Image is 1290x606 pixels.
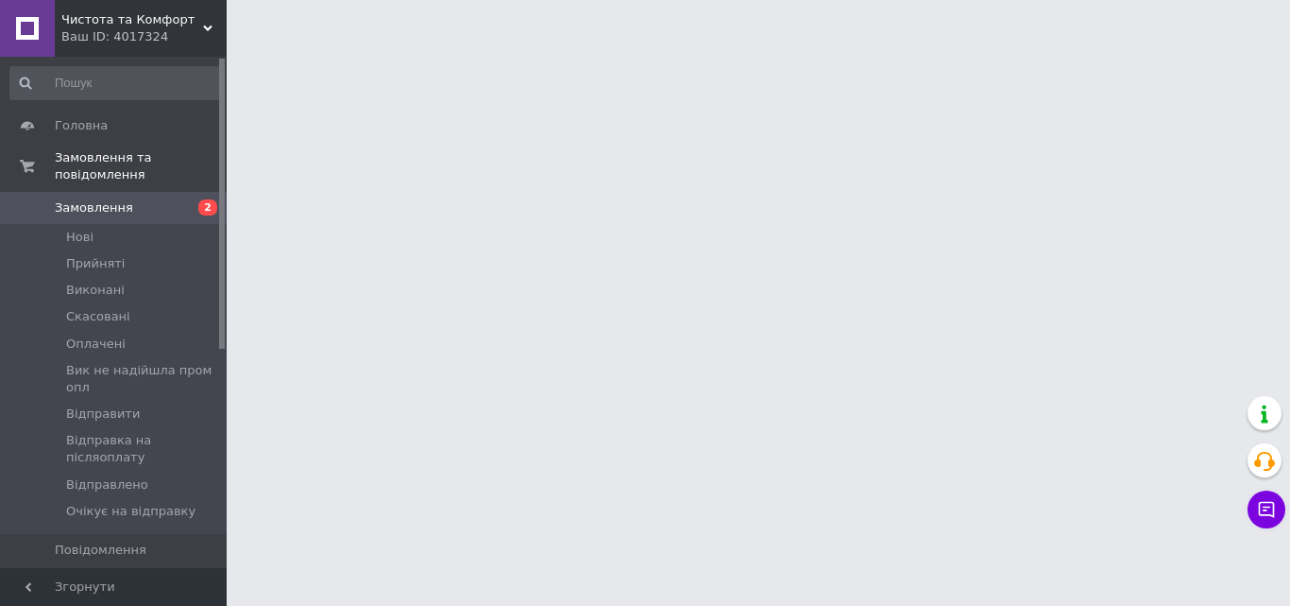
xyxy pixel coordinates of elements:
[66,476,148,493] span: Відправлено
[66,308,130,325] span: Скасовані
[55,542,146,559] span: Повідомлення
[66,406,140,423] span: Відправити
[61,11,203,28] span: Чистота та Комфорт
[9,66,223,100] input: Пошук
[66,336,126,353] span: Оплачені
[55,117,108,134] span: Головна
[1248,491,1285,528] button: Чат з покупцем
[66,229,93,246] span: Нові
[66,432,221,466] span: Відправка на післяоплату
[66,362,221,396] span: Вик не надійшла пром опл
[66,255,125,272] span: Прийняті
[198,199,217,216] span: 2
[55,199,133,216] span: Замовлення
[66,503,195,520] span: Очікує на відправку
[55,149,227,183] span: Замовлення та повідомлення
[66,282,125,299] span: Виконані
[61,28,227,45] div: Ваш ID: 4017324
